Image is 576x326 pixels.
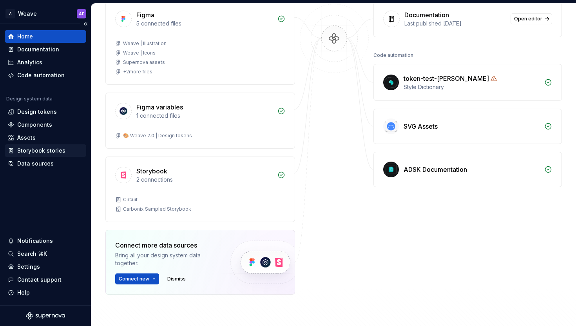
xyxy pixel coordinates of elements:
div: Carbonix Sampled Storybook [123,206,191,212]
a: Analytics [5,56,86,69]
div: token-test-[PERSON_NAME] [404,74,489,83]
a: Settings [5,260,86,273]
div: Notifications [17,237,53,245]
div: Design system data [6,96,53,102]
div: Figma [136,10,154,20]
div: Code automation [17,71,65,79]
div: Code automation [373,50,413,61]
a: Code automation [5,69,86,82]
svg: Supernova Logo [26,312,65,320]
div: Documentation [17,46,59,53]
div: 🎨 Weave 2.0 | Design tokens [123,133,192,139]
div: + 2 more files [123,69,152,75]
div: Documentation [404,10,449,20]
div: Help [17,289,30,297]
a: Components [5,118,86,131]
div: Bring all your design system data together. [115,251,217,267]
a: Home [5,30,86,43]
button: Collapse sidebar [80,18,91,29]
span: Open editor [514,16,542,22]
div: Storybook stories [17,147,65,155]
button: Help [5,286,86,299]
div: Home [17,33,33,40]
a: Documentation [5,43,86,56]
div: ADSK Documentation [404,165,467,174]
div: Weave | Illustration [123,40,167,47]
div: Analytics [17,58,42,66]
div: Assets [17,134,36,142]
a: Figma5 connected filesWeave | IllustrationWeave | IconsSupernova assets+2more files [105,0,295,85]
div: Components [17,121,52,129]
a: Figma variables1 connected files🎨 Weave 2.0 | Design tokens [105,93,295,149]
div: Circuit [123,197,138,203]
button: Search ⌘K [5,248,86,260]
div: Figma variables [136,102,183,112]
div: Contact support [17,276,62,284]
a: Assets [5,131,86,144]
div: AF [79,11,84,17]
div: Weave [18,10,37,18]
div: Storybook [136,166,167,176]
span: Dismiss [167,276,186,282]
div: Settings [17,263,40,271]
a: Storybook stories [5,144,86,157]
button: AWeaveAF [2,5,89,22]
a: Data sources [5,157,86,170]
div: 5 connected files [136,20,273,27]
div: Supernova assets [123,59,165,66]
div: Connect more data sources [115,240,217,250]
span: Connect new [119,276,149,282]
div: Data sources [17,160,54,168]
div: Style Dictionary [404,83,540,91]
div: A [5,9,15,18]
a: Design tokens [5,106,86,118]
div: Design tokens [17,108,57,116]
div: SVG Assets [404,122,438,131]
a: Open editor [511,13,552,24]
button: Contact support [5,273,86,286]
div: Search ⌘K [17,250,47,258]
div: 1 connected files [136,112,273,120]
div: 2 connections [136,176,273,184]
div: Last published [DATE] [404,20,506,27]
div: Weave | Icons [123,50,156,56]
button: Connect new [115,273,159,284]
button: Notifications [5,235,86,247]
button: Dismiss [164,273,189,284]
a: Storybook2 connectionsCircuitCarbonix Sampled Storybook [105,157,295,222]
